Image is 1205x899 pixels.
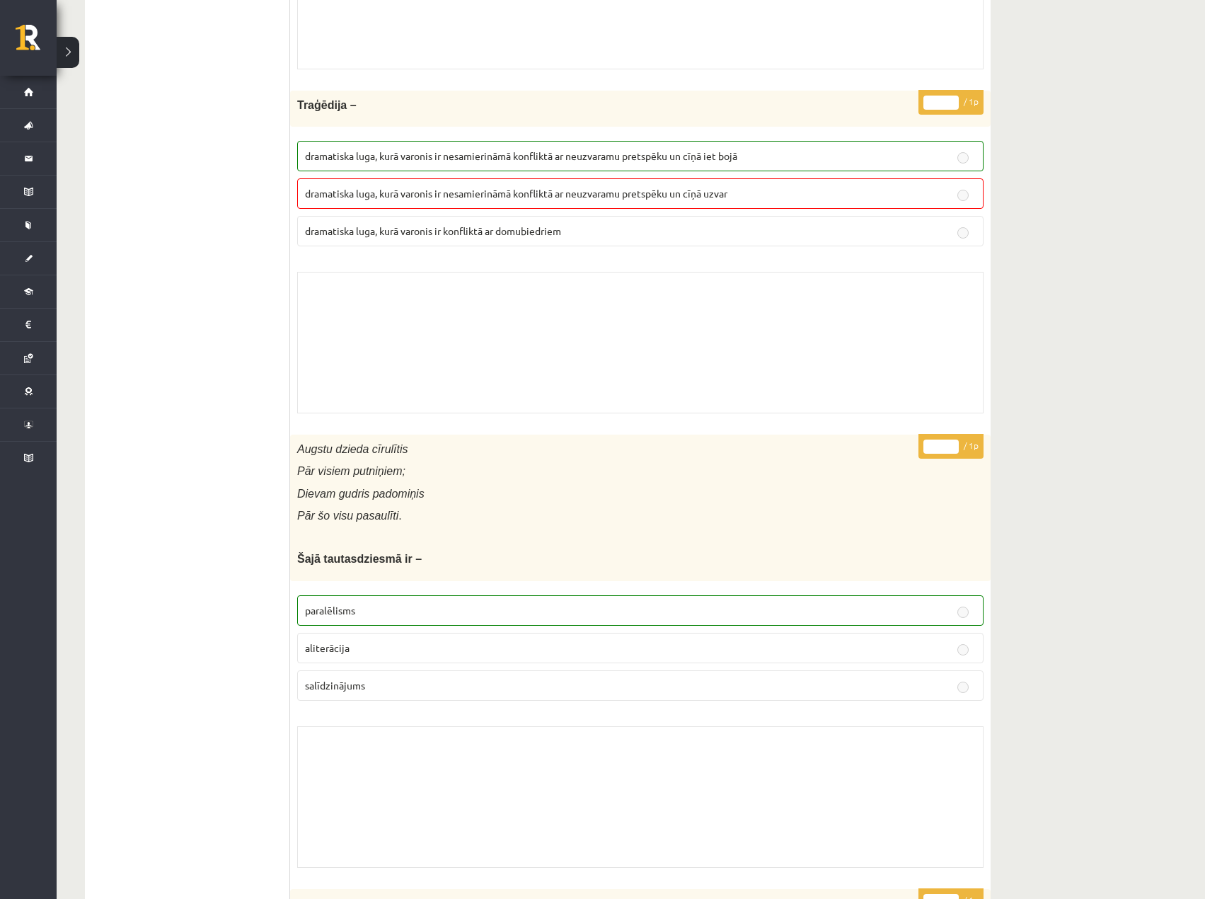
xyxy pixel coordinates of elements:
[305,224,561,237] span: dramatiska luga, kurā varonis ir konfliktā ar domubiedriem
[305,187,727,200] span: dramatiska luga, kurā varonis ir nesamierināmā konfliktā ar neuzvaramu pretspēku un cīņā uzvar
[297,443,408,455] span: Augstu dzieda cīrulītis
[957,682,969,693] input: salīdzinājums
[297,99,357,111] span: Traģēdija –
[305,149,737,162] span: dramatiska luga, kurā varonis ir nesamierināmā konfliktā ar neuzvaramu pretspēku un cīņā iet bojā
[297,465,405,477] span: Pār visiem putniņiem;
[957,644,969,655] input: aliterācija
[957,607,969,618] input: paralēlisms
[297,510,398,522] span: Pār šo visu pasaulīti
[918,434,984,459] p: / 1p
[957,152,969,164] input: dramatiska luga, kurā varonis ir nesamierināmā konfliktā ar neuzvaramu pretspēku un cīņā iet bojā
[398,510,401,522] span: .
[16,25,57,60] a: Rīgas 1. Tālmācības vidusskola
[297,488,425,500] span: Dievam gudris padomiņis
[305,604,355,617] span: paralēlisms
[957,227,969,239] input: dramatiska luga, kurā varonis ir konfliktā ar domubiedriem
[305,641,350,654] span: aliterācija
[305,679,365,692] span: salīdzinājums
[957,190,969,201] input: dramatiska luga, kurā varonis ir nesamierināmā konfliktā ar neuzvaramu pretspēku un cīņā uzvar
[918,90,984,115] p: / 1p
[297,553,422,565] span: Šajā tautasdziesmā ir –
